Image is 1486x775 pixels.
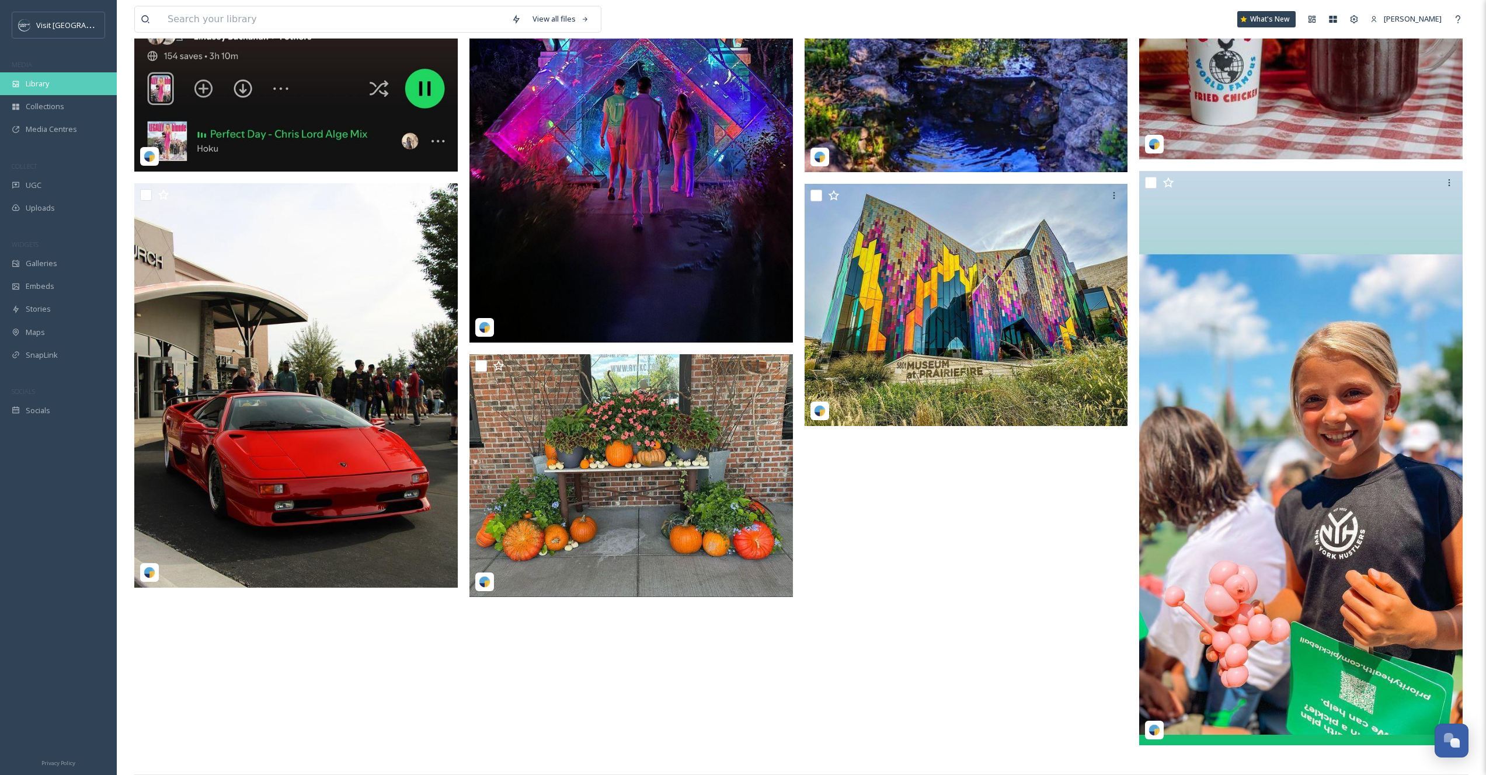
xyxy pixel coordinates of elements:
button: Open Chat [1435,724,1468,757]
a: Privacy Policy [41,755,75,769]
img: neuvision_10072024_0.jpg [469,354,793,597]
input: Search your library [162,6,506,32]
img: snapsea-logo.png [1149,138,1160,150]
span: Visit [GEOGRAPHIC_DATA] [36,19,127,30]
span: Collections [26,101,64,112]
span: MEDIA [12,60,32,69]
img: snapsea-logo.png [144,151,155,162]
a: View all files [527,8,595,30]
span: UGC [26,180,41,191]
span: Socials [26,405,50,416]
a: What's New [1237,11,1296,27]
span: WIDGETS [12,240,39,249]
img: alphabuzz_10072024_0.jpg [805,184,1128,427]
span: Uploads [26,203,55,214]
span: Media Centres [26,124,77,135]
span: [PERSON_NAME] [1384,13,1442,24]
img: snapsea-logo.png [1149,724,1160,736]
img: snapsea-logo.png [479,322,490,333]
img: snapsea-logo.png [479,576,490,588]
span: Library [26,78,49,89]
img: snapsea-logo.png [814,405,826,417]
a: [PERSON_NAME] [1365,8,1447,30]
img: snapsea-logo.png [814,151,826,163]
span: SnapLink [26,350,58,361]
img: elitetennisandwellness_10072024_0.jpg [1139,171,1463,745]
img: snapsea-logo.png [144,567,155,578]
span: COLLECT [12,162,37,170]
span: Maps [26,327,45,338]
span: Galleries [26,258,57,269]
img: kccarsandcoffee_10072024_0.jpg [134,183,458,588]
span: Stories [26,303,51,315]
img: c3es6xdrejuflcaqpovn.png [19,19,30,31]
span: SOCIALS [12,387,35,396]
span: Embeds [26,281,54,292]
span: Privacy Policy [41,759,75,767]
